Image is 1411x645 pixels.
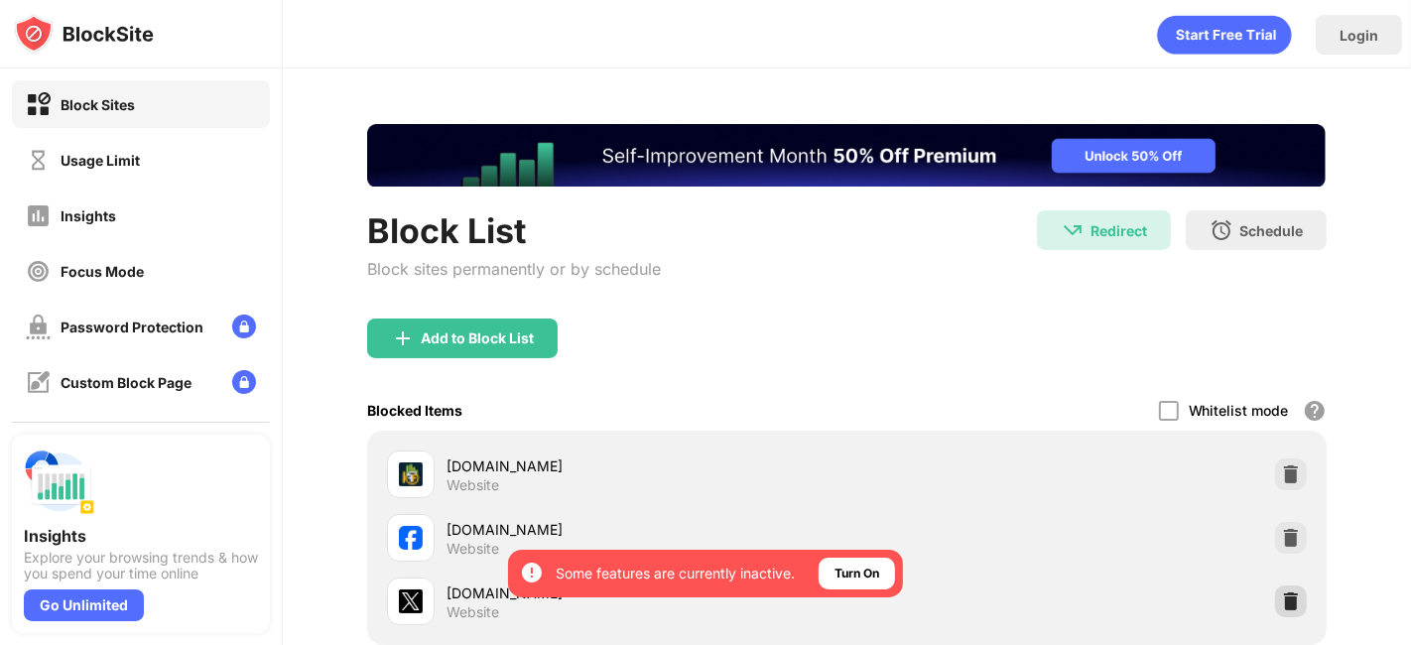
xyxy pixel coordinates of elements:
div: [DOMAIN_NAME] [447,455,846,476]
div: Custom Block Page [61,374,192,391]
div: Password Protection [61,319,203,335]
img: error-circle-white.svg [520,561,544,584]
div: Block sites permanently or by schedule [367,259,661,279]
img: lock-menu.svg [232,370,256,394]
div: Insights [24,526,258,546]
div: Block List [367,210,661,251]
img: favicons [399,589,423,613]
img: time-usage-off.svg [26,148,51,173]
div: [DOMAIN_NAME] [447,519,846,540]
div: Website [447,540,499,558]
div: Turn On [834,564,879,583]
img: push-insights.svg [24,447,95,518]
img: password-protection-off.svg [26,315,51,339]
div: Blocked Items [367,402,462,419]
div: Add to Block List [421,330,534,346]
div: Usage Limit [61,152,140,169]
div: Some features are currently inactive. [556,564,795,583]
img: insights-off.svg [26,203,51,228]
div: Website [447,603,499,621]
img: favicons [399,526,423,550]
img: lock-menu.svg [232,315,256,338]
div: animation [1157,15,1292,55]
div: [DOMAIN_NAME] [447,582,846,603]
div: Schedule [1239,222,1303,239]
img: favicons [399,462,423,486]
div: Login [1340,27,1378,44]
div: Insights [61,207,116,224]
div: Whitelist mode [1189,402,1289,419]
div: Redirect [1090,222,1147,239]
img: logo-blocksite.svg [14,14,154,54]
div: Website [447,476,499,494]
img: block-on.svg [26,92,51,117]
iframe: Banner [367,124,1326,187]
img: customize-block-page-off.svg [26,370,51,395]
div: Explore your browsing trends & how you spend your time online [24,550,258,581]
div: Block Sites [61,96,135,113]
img: focus-off.svg [26,259,51,284]
div: Go Unlimited [24,589,144,621]
div: Focus Mode [61,263,144,280]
